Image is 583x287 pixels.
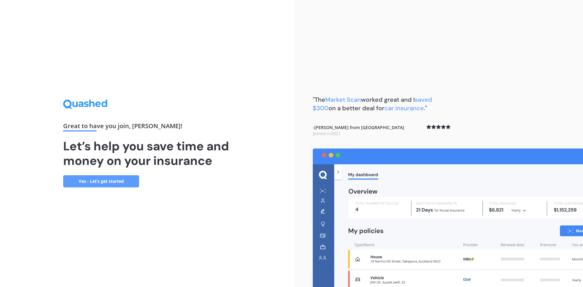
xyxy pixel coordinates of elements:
[63,139,231,168] h1: Let’s help you save time and money on your insurance
[313,149,583,287] img: dashboard.webp
[313,96,432,112] span: saved $300
[313,96,432,112] b: "The worked great and I on a better deal for ."
[325,96,361,104] span: Market Scan
[313,131,341,136] span: Joined in 2021
[384,104,424,112] span: car insurance
[63,123,231,132] div: Great to have you join , [PERSON_NAME] !
[63,175,139,187] a: Yes - Let’s get started
[313,125,404,136] b: - [PERSON_NAME] from [GEOGRAPHIC_DATA]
